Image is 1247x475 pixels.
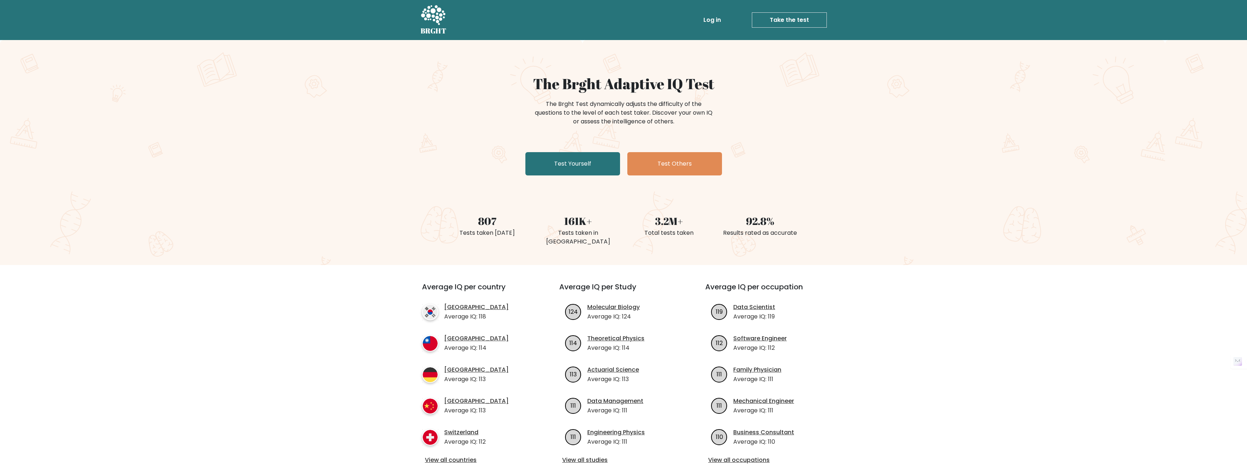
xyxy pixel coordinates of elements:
[733,406,794,415] p: Average IQ: 111
[719,229,801,237] div: Results rated as accurate
[446,229,528,237] div: Tests taken [DATE]
[716,307,723,316] text: 119
[422,304,438,320] img: country
[444,344,509,352] p: Average IQ: 114
[537,213,619,229] div: 161K+
[425,456,530,464] a: View all countries
[444,375,509,384] p: Average IQ: 113
[627,152,722,175] a: Test Others
[587,303,640,312] a: Molecular Biology
[708,456,831,464] a: View all occupations
[421,27,447,35] h5: BRGHT
[444,428,486,437] a: Switzerland
[587,406,643,415] p: Average IQ: 111
[719,213,801,229] div: 92.8%
[733,428,794,437] a: Business Consultant
[446,75,801,92] h1: The Brght Adaptive IQ Test
[733,344,787,352] p: Average IQ: 112
[444,312,509,321] p: Average IQ: 118
[422,429,438,446] img: country
[444,334,509,343] a: [GEOGRAPHIC_DATA]
[525,152,620,175] a: Test Yourself
[444,438,486,446] p: Average IQ: 112
[533,100,715,126] div: The Brght Test dynamically adjusts the difficulty of the questions to the level of each test take...
[752,12,827,28] a: Take the test
[733,438,794,446] p: Average IQ: 110
[422,282,533,300] h3: Average IQ per country
[733,365,781,374] a: Family Physician
[571,401,576,409] text: 111
[716,339,723,347] text: 112
[421,3,447,37] a: BRGHT
[559,282,688,300] h3: Average IQ per Study
[537,229,619,246] div: Tests taken in [GEOGRAPHIC_DATA]
[587,397,643,405] a: Data Management
[733,303,775,312] a: Data Scientist
[422,367,438,383] img: country
[444,303,509,312] a: [GEOGRAPHIC_DATA]
[571,432,576,441] text: 111
[587,334,644,343] a: Theoretical Physics
[733,334,787,343] a: Software Engineer
[628,229,710,237] div: Total tests taken
[716,432,723,441] text: 110
[587,428,645,437] a: Engineering Physics
[701,13,724,27] a: Log in
[628,213,710,229] div: 3.2M+
[587,312,640,321] p: Average IQ: 124
[717,370,722,378] text: 111
[587,365,639,374] a: Actuarial Science
[733,397,794,405] a: Mechanical Engineer
[569,307,578,316] text: 124
[562,456,685,464] a: View all studies
[705,282,834,300] h3: Average IQ per occupation
[446,213,528,229] div: 807
[444,406,509,415] p: Average IQ: 113
[587,438,645,446] p: Average IQ: 111
[570,370,577,378] text: 113
[733,375,781,384] p: Average IQ: 111
[717,401,722,409] text: 111
[444,365,509,374] a: [GEOGRAPHIC_DATA]
[733,312,775,321] p: Average IQ: 119
[587,344,644,352] p: Average IQ: 114
[422,398,438,414] img: country
[444,397,509,405] a: [GEOGRAPHIC_DATA]
[569,339,577,347] text: 114
[587,375,639,384] p: Average IQ: 113
[422,335,438,352] img: country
